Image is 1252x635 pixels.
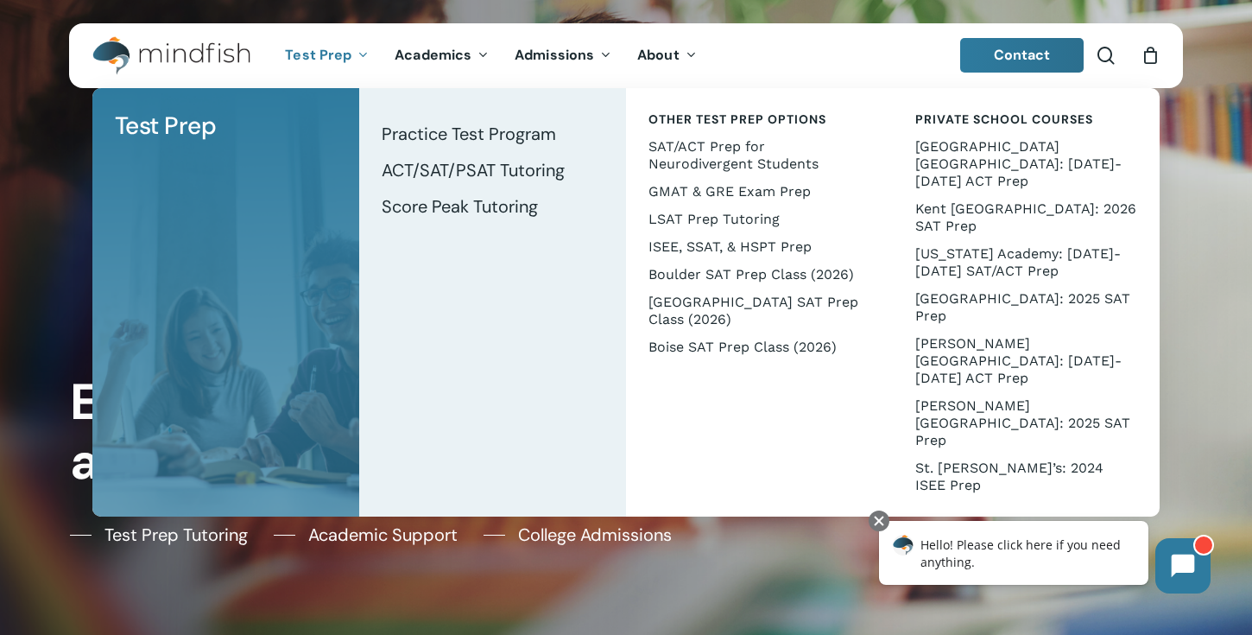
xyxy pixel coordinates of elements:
a: [PERSON_NAME][GEOGRAPHIC_DATA]: [DATE]-[DATE] ACT Prep [910,330,1142,392]
span: GMAT & GRE Exam Prep [648,183,811,200]
span: Test Prep Tutoring [104,522,248,548]
a: ISEE, SSAT, & HSPT Prep [643,233,876,261]
a: [PERSON_NAME][GEOGRAPHIC_DATA]: 2025 SAT Prep [910,392,1142,454]
span: Private School Courses [915,111,1093,127]
span: About [637,46,680,64]
iframe: Chatbot [861,507,1228,611]
span: LSAT Prep Tutoring [648,211,780,227]
span: St. [PERSON_NAME]’s: 2024 ISEE Prep [915,460,1103,493]
a: Academics [382,48,502,63]
span: Boise SAT Prep Class (2026) [648,339,837,355]
span: Test Prep [115,110,217,142]
span: ACT/SAT/PSAT Tutoring [382,159,565,181]
a: Contact [960,38,1084,73]
span: Other Test Prep Options [648,111,826,127]
span: [PERSON_NAME][GEOGRAPHIC_DATA]: 2025 SAT Prep [915,397,1130,448]
span: [US_STATE] Academy: [DATE]-[DATE] SAT/ACT Prep [915,245,1121,279]
a: Kent [GEOGRAPHIC_DATA]: 2026 SAT Prep [910,195,1142,240]
a: St. [PERSON_NAME]’s: 2024 ISEE Prep [910,454,1142,499]
a: [US_STATE] Academy: [DATE]-[DATE] SAT/ACT Prep [910,240,1142,285]
h1: Every Student Has a [70,372,615,492]
a: Boise SAT Prep Class (2026) [643,333,876,361]
span: [GEOGRAPHIC_DATA]: 2025 SAT Prep [915,290,1130,324]
a: [GEOGRAPHIC_DATA]: 2025 SAT Prep [910,285,1142,330]
span: [GEOGRAPHIC_DATA] SAT Prep Class (2026) [648,294,858,327]
a: Test Prep [272,48,382,63]
span: Admissions [515,46,594,64]
a: College Admissions [484,522,672,548]
a: Boulder SAT Prep Class (2026) [643,261,876,289]
a: About [624,48,710,63]
span: Test Prep [285,46,351,64]
span: [GEOGRAPHIC_DATA] [GEOGRAPHIC_DATA]: [DATE]-[DATE] ACT Prep [915,138,1122,189]
span: Academic Support [308,522,458,548]
a: [GEOGRAPHIC_DATA] [GEOGRAPHIC_DATA]: [DATE]-[DATE] ACT Prep [910,133,1142,195]
a: Other Test Prep Options [643,105,876,133]
a: Academic Support [274,522,458,548]
a: Score Peak Tutoring [376,188,609,225]
a: SAT/ACT Prep for Neurodivergent Students [643,133,876,178]
a: Test Prep Tutoring [70,522,248,548]
a: GMAT & GRE Exam Prep [643,178,876,206]
a: Cart [1141,46,1160,65]
a: Test Prep [110,105,342,147]
span: SAT/ACT Prep for Neurodivergent Students [648,138,819,172]
a: [GEOGRAPHIC_DATA] SAT Prep Class (2026) [643,289,876,333]
a: Admissions [502,48,624,63]
a: LSAT Prep Tutoring [643,206,876,233]
span: Kent [GEOGRAPHIC_DATA]: 2026 SAT Prep [915,200,1136,234]
span: Practice Test Program [382,123,556,145]
a: Private School Courses [910,105,1142,133]
header: Main Menu [69,23,1183,88]
span: College Admissions [518,522,672,548]
span: [PERSON_NAME][GEOGRAPHIC_DATA]: [DATE]-[DATE] ACT Prep [915,335,1122,386]
span: Academics [395,46,471,64]
span: Boulder SAT Prep Class (2026) [648,266,854,283]
span: Contact [994,46,1051,64]
a: Practice Test Program [376,116,609,152]
span: ISEE, SSAT, & HSPT Prep [648,238,812,255]
nav: Main Menu [272,23,709,88]
a: ACT/SAT/PSAT Tutoring [376,152,609,188]
span: Score Peak Tutoring [382,195,538,218]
